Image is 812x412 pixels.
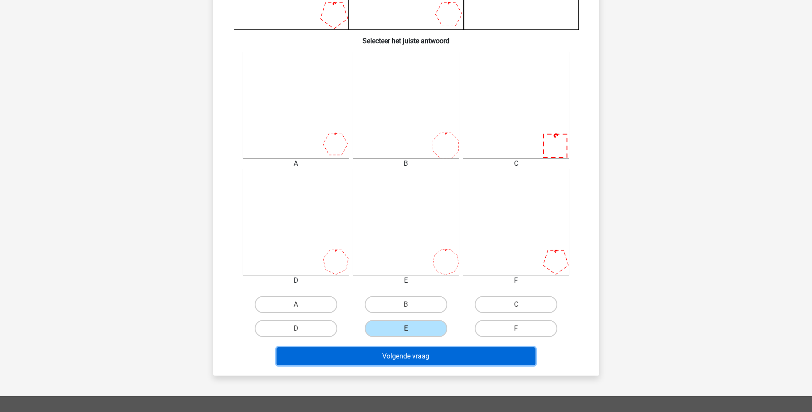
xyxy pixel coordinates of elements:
[236,275,356,286] div: D
[227,30,586,45] h6: Selecteer het juiste antwoord
[255,320,337,337] label: D
[346,275,466,286] div: E
[475,296,557,313] label: C
[236,158,356,169] div: A
[277,347,535,365] button: Volgende vraag
[365,296,447,313] label: B
[346,158,466,169] div: B
[475,320,557,337] label: F
[456,158,576,169] div: C
[365,320,447,337] label: E
[456,275,576,286] div: F
[255,296,337,313] label: A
